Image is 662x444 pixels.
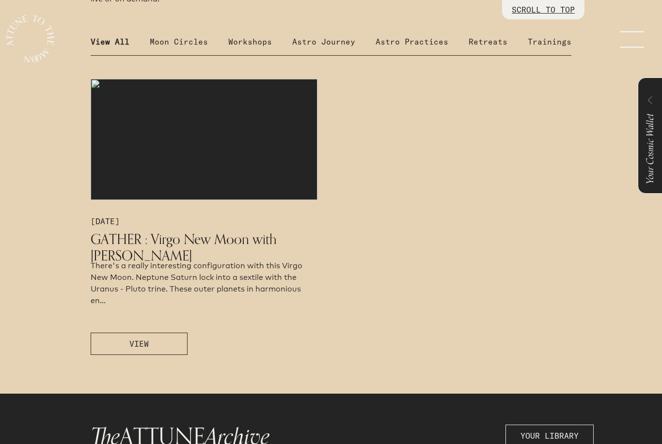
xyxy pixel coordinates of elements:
p: Astro Journey [292,36,355,47]
span: GATHER : Virgo New Moon with Jana [91,230,277,264]
p: Moon Circles [150,36,208,47]
span: YOUR LIBRARY [520,430,579,442]
p: Retreats [469,36,507,47]
p: Astro Practices [376,36,448,47]
span: There's a really interesting configuration with this Virgo New Moon. Neptune Saturn lock into a s... [91,261,302,305]
p: Trainings [528,36,571,47]
p: [DATE] [91,215,317,227]
span: Your Cosmic Wallet [642,114,658,184]
a: YOUR LIBRARY [505,426,594,435]
p: Workshops [228,36,272,47]
img: medias%2F5nJ7g2WCQ9gNqMTpMDvV [91,79,317,200]
button: VIEW [91,333,188,355]
p: View All [91,36,129,47]
span: VIEW [129,338,149,350]
p: SCROLL TO TOP [512,4,575,15]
